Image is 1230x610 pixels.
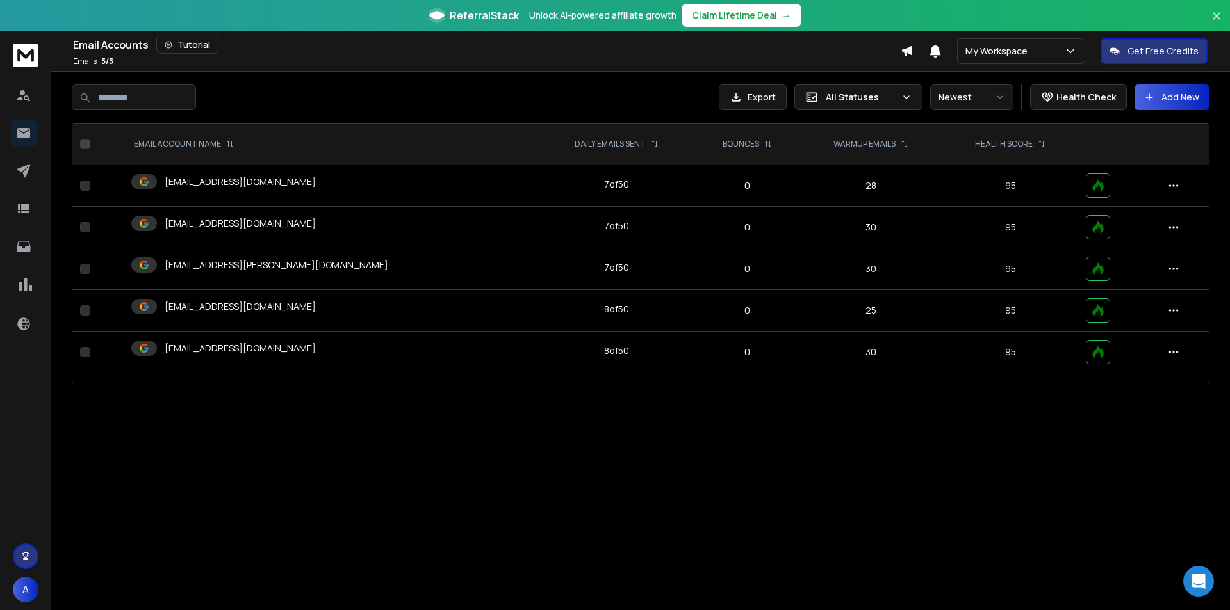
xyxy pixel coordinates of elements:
p: [EMAIL_ADDRESS][DOMAIN_NAME] [165,300,316,313]
div: 8 of 50 [604,344,629,357]
td: 30 [799,207,942,248]
td: 95 [942,207,1078,248]
div: Email Accounts [73,36,901,54]
p: BOUNCES [723,139,759,149]
button: Health Check [1030,84,1127,110]
td: 30 [799,332,942,373]
span: ReferralStack [450,8,519,23]
td: 30 [799,248,942,290]
button: A [13,577,38,602]
button: Add New [1135,84,1209,110]
button: Export [719,84,787,110]
p: Emails : [73,56,113,67]
td: 95 [942,332,1078,373]
p: 0 [703,221,792,234]
p: Unlock AI-powered affiliate growth [529,9,676,22]
div: 7 of 50 [604,220,629,232]
button: Newest [930,84,1013,110]
p: My Workspace [965,45,1033,58]
div: EMAIL ACCOUNT NAME [134,139,234,149]
p: 0 [703,304,792,317]
p: Get Free Credits [1127,45,1199,58]
p: 0 [703,346,792,358]
button: Tutorial [156,36,218,54]
span: 5 / 5 [101,56,113,67]
td: 28 [799,165,942,207]
button: Get Free Credits [1101,38,1208,64]
div: 8 of 50 [604,303,629,316]
p: 0 [703,179,792,192]
p: [EMAIL_ADDRESS][DOMAIN_NAME] [165,175,316,188]
p: WARMUP EMAILS [833,139,896,149]
div: Open Intercom Messenger [1183,566,1214,597]
span: → [782,9,791,22]
td: 25 [799,290,942,332]
p: [EMAIL_ADDRESS][PERSON_NAME][DOMAIN_NAME] [165,259,388,271]
p: [EMAIL_ADDRESS][DOMAIN_NAME] [165,342,316,355]
td: 95 [942,248,1078,290]
div: 7 of 50 [604,178,629,191]
p: All Statuses [826,91,896,104]
td: 95 [942,290,1078,332]
p: Health Check [1056,91,1116,104]
button: Claim Lifetime Deal→ [682,4,801,27]
p: HEALTH SCORE [975,139,1033,149]
p: DAILY EMAILS SENT [575,139,646,149]
div: 7 of 50 [604,261,629,274]
button: Close banner [1208,8,1225,38]
p: 0 [703,262,792,275]
p: [EMAIL_ADDRESS][DOMAIN_NAME] [165,217,316,230]
td: 95 [942,165,1078,207]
